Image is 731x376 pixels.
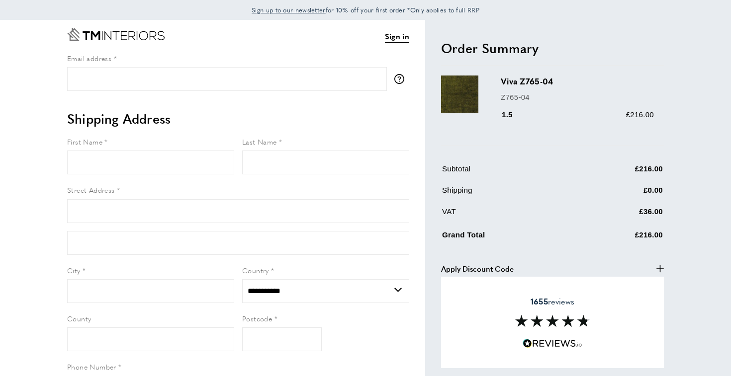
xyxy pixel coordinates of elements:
td: Grand Total [442,227,575,248]
div: 1.5 [501,109,527,121]
span: Country [242,265,269,275]
img: Reviews.io 5 stars [523,339,582,348]
td: £0.00 [576,184,663,204]
span: Phone Number [67,362,116,372]
span: £216.00 [626,110,654,119]
span: Apply Discount Code [441,263,514,275]
h2: Order Summary [441,39,664,57]
h2: Shipping Address [67,110,409,128]
span: First Name [67,137,102,147]
span: City [67,265,81,275]
td: VAT [442,206,575,225]
a: Go to Home page [67,28,165,41]
td: £216.00 [576,227,663,248]
span: for 10% off your first order *Only applies to full RRP [252,5,479,14]
button: More information [394,74,409,84]
td: Subtotal [442,163,575,182]
a: Sign up to our newsletter [252,5,326,15]
strong: 1655 [531,296,548,307]
h3: Viva Z765-04 [501,75,654,87]
td: £216.00 [576,163,663,182]
a: Sign in [385,30,409,43]
img: Viva Z765-04 [441,75,478,113]
p: Z765-04 [501,91,654,103]
td: Shipping [442,184,575,204]
td: £36.00 [576,206,663,225]
img: Reviews section [515,315,590,327]
span: Last Name [242,137,277,147]
span: Email address [67,53,111,63]
span: Postcode [242,313,272,323]
span: reviews [531,297,574,306]
span: Street Address [67,185,115,195]
span: County [67,313,91,323]
span: Sign up to our newsletter [252,5,326,14]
